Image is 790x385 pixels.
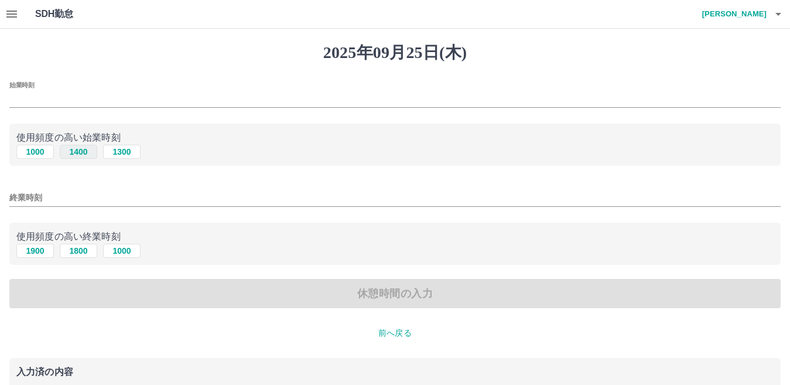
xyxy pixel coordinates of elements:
p: 前へ戻る [9,327,781,339]
h1: 2025年09月25日(木) [9,43,781,63]
button: 1900 [16,244,54,258]
button: 1000 [103,244,141,258]
p: 使用頻度の高い終業時刻 [16,230,774,244]
button: 1000 [16,145,54,159]
button: 1300 [103,145,141,159]
p: 使用頻度の高い始業時刻 [16,131,774,145]
button: 1400 [60,145,97,159]
button: 1800 [60,244,97,258]
p: 入力済の内容 [16,367,774,377]
label: 始業時刻 [9,80,34,89]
